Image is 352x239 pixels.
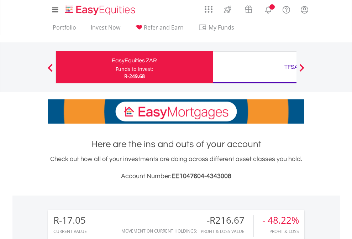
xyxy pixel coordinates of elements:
a: Notifications [259,2,277,16]
span: My Funds [198,23,245,32]
a: Refer and Earn [132,24,186,35]
div: Profit & Loss Value [201,229,253,234]
div: Funds to invest: [116,66,153,73]
a: Invest Now [88,24,123,35]
div: Profit & Loss [262,229,299,234]
div: Movement on Current Holdings: [121,229,197,233]
span: EE1047604-4343008 [172,173,231,180]
div: R-17.05 [53,215,87,225]
button: Next [295,67,309,74]
img: thrive-v2.svg [222,4,233,15]
a: My Profile [295,2,314,17]
a: Vouchers [238,2,259,15]
a: Home page [62,2,138,16]
img: vouchers-v2.svg [243,4,254,15]
div: EasyEquities ZAR [60,56,209,66]
h1: Here are the ins and outs of your account [48,138,304,151]
span: Refer and Earn [144,24,184,31]
a: Portfolio [50,24,79,35]
img: EasyEquities_Logo.png [64,4,138,16]
span: R-249.68 [124,73,145,79]
button: Previous [43,67,57,74]
img: grid-menu-icon.svg [205,5,212,13]
a: AppsGrid [200,2,217,13]
h3: Account Number: [48,171,304,181]
div: CURRENT VALUE [53,229,87,234]
div: -R216.67 [201,215,253,225]
img: EasyMortage Promotion Banner [48,99,304,124]
div: Check out how all of your investments are doing across different asset classes you hold. [48,154,304,181]
a: FAQ's and Support [277,2,295,16]
div: - 48.22% [262,215,299,225]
